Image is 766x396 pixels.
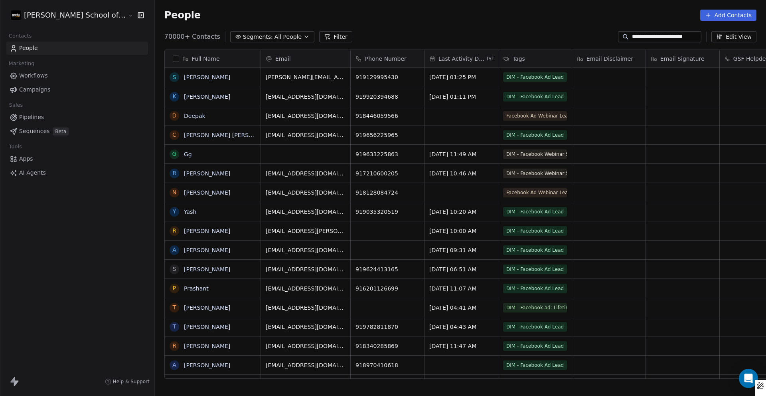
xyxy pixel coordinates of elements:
div: Tags [498,50,572,67]
span: [EMAIL_ADDRESS][DOMAIN_NAME] [266,189,345,197]
span: Tools [6,141,25,153]
span: [EMAIL_ADDRESS][DOMAIN_NAME] [266,169,345,177]
span: Facebook Ad Webinar Lead [503,188,567,197]
span: Last Activity Date [438,55,486,63]
button: Add Contacts [700,10,756,21]
span: [DATE] 11:47 AM [429,342,493,350]
div: S [172,265,176,273]
a: [PERSON_NAME] [184,324,230,330]
span: [EMAIL_ADDRESS][DOMAIN_NAME] [266,342,345,350]
span: Tags [513,55,525,63]
span: DIM - Facebook Webinar Signup Time [503,149,567,159]
div: D [172,111,176,120]
span: 919624413165 [355,265,419,273]
div: grid [165,68,261,379]
span: DIM - Facebook Ad Lead [503,360,567,370]
span: Email Signature [660,55,705,63]
a: SequencesBeta [6,125,148,138]
span: [PERSON_NAME][EMAIL_ADDRESS][DOMAIN_NAME] [266,73,345,81]
a: [PERSON_NAME] [184,266,230,273]
div: A [172,246,176,254]
a: Workflows [6,69,148,82]
span: Workflows [19,72,48,80]
span: [DATE] 10:46 AM [429,169,493,177]
a: [PERSON_NAME] [184,228,230,234]
span: Email [275,55,291,63]
a: [PERSON_NAME] [PERSON_NAME] [184,132,278,138]
span: [EMAIL_ADDRESS][DOMAIN_NAME] [266,265,345,273]
div: P [173,284,176,293]
span: Beta [53,127,69,135]
span: 919656225965 [355,131,419,139]
span: [DATE] 01:11 PM [429,93,493,101]
span: Sales [6,99,26,111]
a: AI Agents [6,166,148,179]
div: R [172,342,176,350]
button: Filter [319,31,352,42]
button: Edit View [711,31,756,42]
span: [EMAIL_ADDRESS][DOMAIN_NAME] [266,131,345,139]
div: Email [261,50,350,67]
div: Last Activity DateIST [424,50,498,67]
span: [DATE] 09:31 AM [429,246,493,254]
a: Apps [6,152,148,165]
span: Full Name [192,55,220,63]
span: 918446059566 [355,112,419,120]
span: 919129995430 [355,73,419,81]
span: DIM - Facebook Ad Lead [503,245,567,255]
div: T [173,303,176,312]
div: Y [173,207,176,216]
a: Help & Support [105,378,150,385]
button: [PERSON_NAME] School of Finance LLP [10,8,122,22]
span: DIM - Facebook Ad Lead [503,322,567,332]
span: [EMAIL_ADDRESS][DOMAIN_NAME] [266,93,345,101]
span: [DATE] 10:00 AM [429,227,493,235]
span: All People [274,33,302,41]
span: Help & Support [113,378,150,385]
div: R [172,227,176,235]
div: N [172,188,176,197]
span: Pipelines [19,113,44,121]
span: [DATE] 11:49 AM [429,150,493,158]
span: 919782811870 [355,323,419,331]
span: DIM - Facebook Ad Lead [503,92,567,101]
a: Pipelines [6,111,148,124]
a: [PERSON_NAME] [184,74,230,80]
span: 917210600205 [355,169,419,177]
div: a [172,361,176,369]
span: 918970410618 [355,361,419,369]
span: Email Disclaimer [586,55,633,63]
span: Segments: [243,33,273,41]
span: DIM - Facebook Ad Lead [503,265,567,274]
span: [DATE] 01:25 PM [429,73,493,81]
span: [EMAIL_ADDRESS][DOMAIN_NAME] [266,361,345,369]
a: [PERSON_NAME] [184,170,230,177]
span: [DATE] 06:51 AM [429,265,493,273]
span: 916201126699 [355,285,419,293]
span: Sequences [19,127,49,135]
span: [EMAIL_ADDRESS][DOMAIN_NAME] [266,112,345,120]
span: Facebook Ad Webinar Lead [503,111,567,121]
span: [EMAIL_ADDRESS][DOMAIN_NAME] [266,285,345,293]
div: Email Signature [646,50,719,67]
span: Phone Number [365,55,407,63]
div: S [172,73,176,82]
span: 919035320519 [355,208,419,216]
div: Open Intercom Messenger [739,369,758,388]
span: People [19,44,38,52]
span: Contacts [5,30,35,42]
a: Gg [184,151,192,157]
a: [PERSON_NAME] [184,304,230,311]
span: 918128084724 [355,189,419,197]
span: [EMAIL_ADDRESS][DOMAIN_NAME] [266,304,345,312]
div: G [172,150,176,158]
span: DIM - Facebook Ad Lead [503,207,567,217]
span: [EMAIL_ADDRESS][DOMAIN_NAME] [266,208,345,216]
span: DIM - Facebook Ad Lead [503,226,567,236]
a: [PERSON_NAME] [184,189,230,196]
span: [EMAIL_ADDRESS][DOMAIN_NAME] [266,323,345,331]
span: Campaigns [19,86,50,94]
span: [EMAIL_ADDRESS][PERSON_NAME][DOMAIN_NAME] [266,227,345,235]
span: [PERSON_NAME] School of Finance LLP [24,10,126,20]
span: [DATE] 04:41 AM [429,304,493,312]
